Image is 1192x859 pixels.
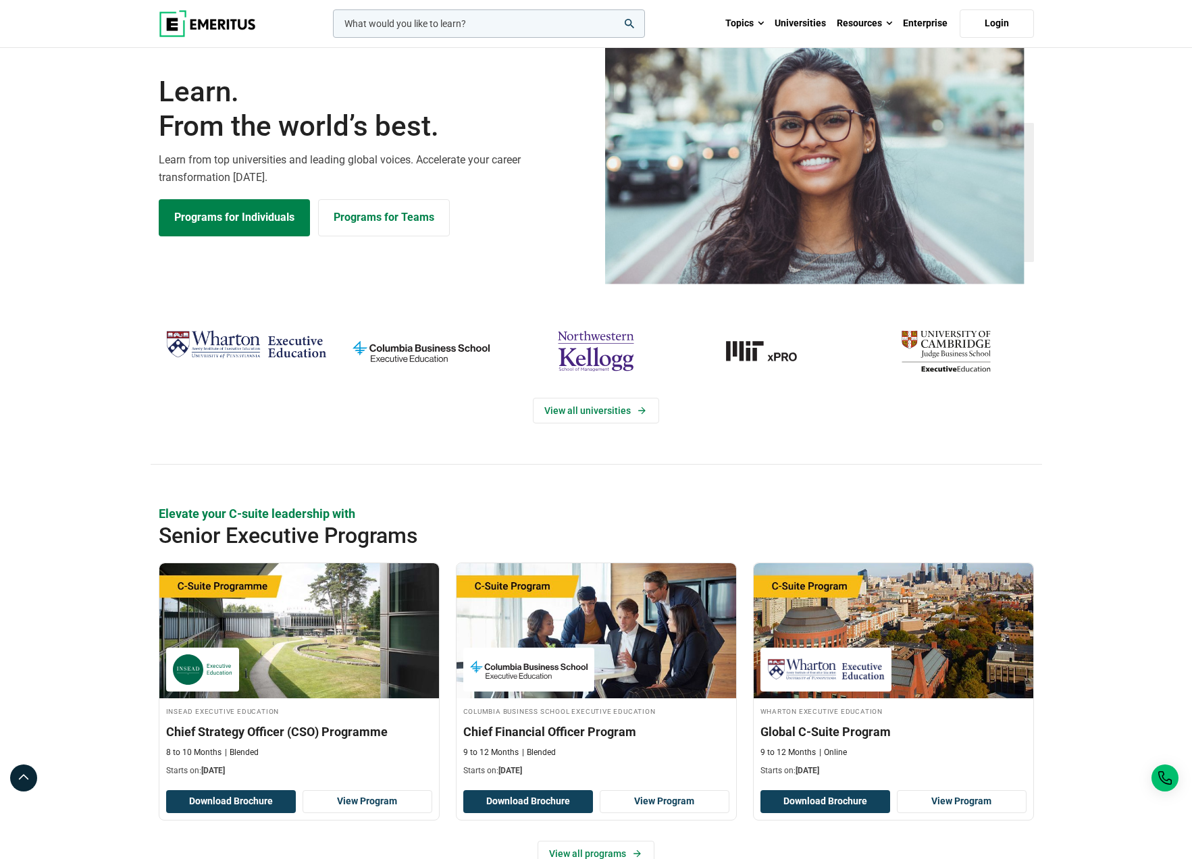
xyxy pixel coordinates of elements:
[754,563,1033,698] img: Global C-Suite Program | Online Leadership Course
[318,199,450,236] a: Explore for Business
[159,563,439,698] img: Chief Strategy Officer (CSO) Programme | Online Leadership Course
[767,654,885,685] img: Wharton Executive Education
[225,747,259,758] p: Blended
[457,563,736,698] img: Chief Financial Officer Program | Online Finance Course
[463,790,593,813] button: Download Brochure
[470,654,588,685] img: Columbia Business School Executive Education
[760,747,816,758] p: 9 to 12 Months
[760,705,1027,717] h4: Wharton Executive Education
[166,765,432,777] p: Starts on:
[690,325,852,378] a: MIT-xPRO
[760,790,890,813] button: Download Brochure
[201,766,225,775] span: [DATE]
[166,705,432,717] h4: INSEAD Executive Education
[159,151,588,186] p: Learn from top universities and leading global voices. Accelerate your career transformation [DATE].
[760,723,1027,740] h3: Global C-Suite Program
[690,325,852,378] img: MIT xPRO
[960,9,1034,38] a: Login
[897,790,1027,813] a: View Program
[165,325,327,365] img: Wharton Executive Education
[333,9,645,38] input: woocommerce-product-search-field-0
[159,522,946,549] h2: Senior Executive Programs
[754,563,1033,783] a: Leadership Course by Wharton Executive Education - December 17, 2025 Wharton Executive Education ...
[760,765,1027,777] p: Starts on:
[463,747,519,758] p: 9 to 12 Months
[340,325,502,378] img: columbia-business-school
[303,790,432,813] a: View Program
[159,199,310,236] a: Explore Programs
[515,325,677,378] img: northwestern-kellogg
[533,398,659,423] a: View Universities
[159,109,588,143] span: From the world’s best.
[159,75,588,143] h1: Learn.
[166,790,296,813] button: Download Brochure
[166,723,432,740] h3: Chief Strategy Officer (CSO) Programme
[600,790,729,813] a: View Program
[522,747,556,758] p: Blended
[159,563,439,783] a: Leadership Course by INSEAD Executive Education - October 14, 2025 INSEAD Executive Education INS...
[463,765,729,777] p: Starts on:
[796,766,819,775] span: [DATE]
[173,654,232,685] img: INSEAD Executive Education
[463,705,729,717] h4: Columbia Business School Executive Education
[166,747,222,758] p: 8 to 10 Months
[463,723,729,740] h3: Chief Financial Officer Program
[159,505,1034,522] p: Elevate your C-suite leadership with
[498,766,522,775] span: [DATE]
[605,36,1025,284] img: Learn from the world's best
[457,563,736,783] a: Finance Course by Columbia Business School Executive Education - December 8, 2025 Columbia Busine...
[819,747,847,758] p: Online
[865,325,1027,378] img: cambridge-judge-business-school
